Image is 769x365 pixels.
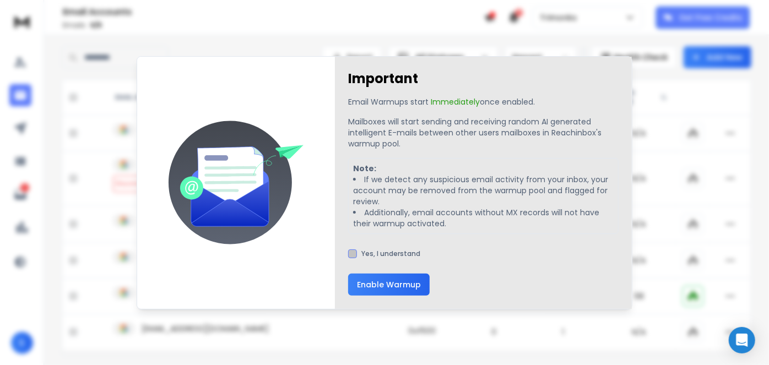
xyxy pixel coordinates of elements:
[348,96,535,107] p: Email Warmups start once enabled.
[353,207,614,229] li: Additionally, email accounts without MX records will not have their warmup activated.
[353,163,614,174] p: Note:
[353,174,614,207] li: If we detect any suspicious email activity from your inbox, your account may be removed from the ...
[361,249,420,258] label: Yes, I understand
[431,96,480,107] span: Immediately
[348,116,619,149] p: Mailboxes will start sending and receiving random AI generated intelligent E-mails between other ...
[729,327,755,353] div: Open Intercom Messenger
[348,70,418,88] h1: Important
[348,274,430,296] button: Enable Warmup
